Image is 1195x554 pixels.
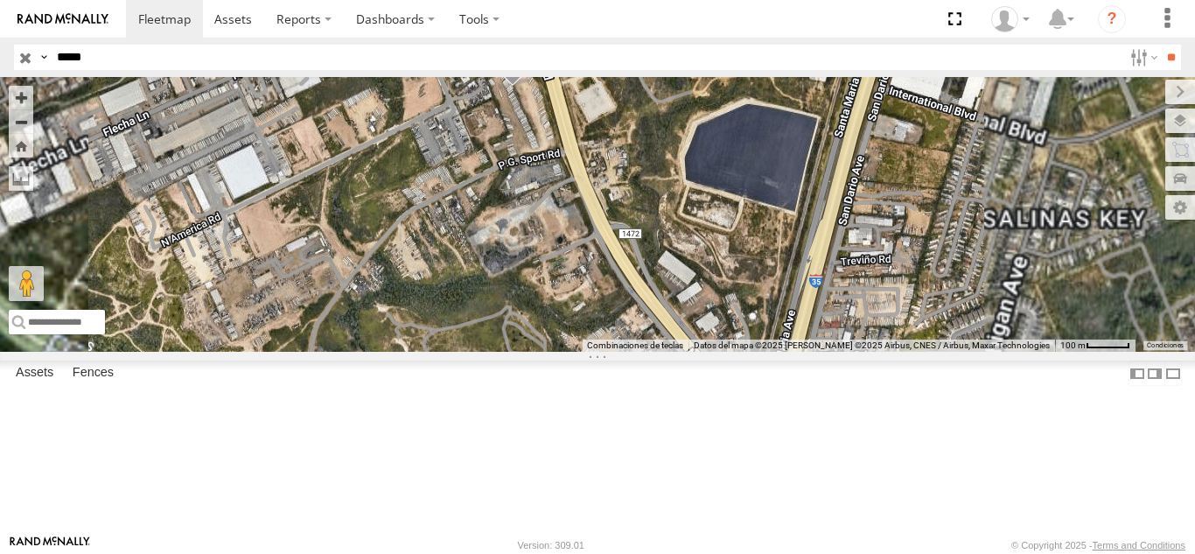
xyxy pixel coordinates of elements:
i: ? [1098,5,1126,33]
div: © Copyright 2025 - [1011,540,1185,550]
button: Combinaciones de teclas [587,340,683,352]
a: Visit our Website [10,536,90,554]
label: Fences [64,361,122,386]
label: Search Filter Options [1123,45,1161,70]
label: Dock Summary Table to the Right [1146,361,1164,386]
span: 100 m [1060,340,1086,350]
a: Condiciones (se abre en una nueva pestaña) [1147,341,1184,348]
div: Taylete Medina [985,6,1036,32]
label: Search Query [37,45,51,70]
span: Datos del mapa ©2025 [PERSON_NAME] ©2025 Airbus, CNES / Airbus, Maxar Technologies [694,340,1050,350]
label: Assets [7,361,62,386]
label: Map Settings [1165,195,1195,220]
button: Escala del mapa: 100 m por 47 píxeles [1055,340,1136,352]
img: rand-logo.svg [17,13,108,25]
a: Terms and Conditions [1093,540,1185,550]
div: Version: 309.01 [518,540,584,550]
label: Hide Summary Table [1164,361,1182,386]
button: Zoom in [9,86,33,109]
button: Arrastra el hombrecito naranja al mapa para abrir Street View [9,266,44,301]
label: Measure [9,166,33,191]
button: Zoom out [9,109,33,134]
button: Zoom Home [9,134,33,158]
label: Dock Summary Table to the Left [1129,361,1146,386]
